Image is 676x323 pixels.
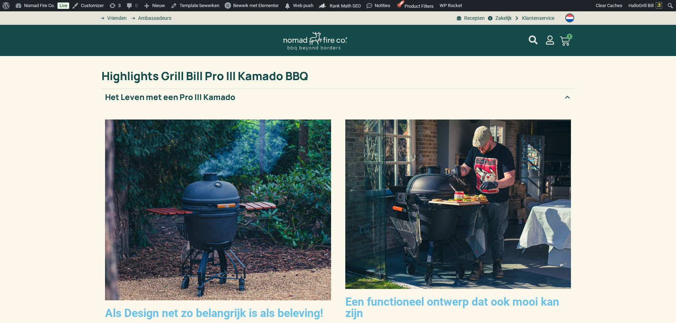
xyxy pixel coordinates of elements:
span: 1 [567,34,572,39]
span:  [284,1,291,11]
img: Nomad Logo [283,32,347,51]
img: Grill BIll Pro III Grate Organizer [345,119,571,289]
a: grill bill vrienden [98,15,127,22]
a: grill bill zakeljk [487,15,511,22]
a: 1 [551,32,578,50]
a: Live [57,2,69,9]
a: grill bill klantenservice [513,15,554,22]
h2: Highlights Grill Bill Pro III Kamado BBQ [101,70,575,82]
span: Zakelijk [494,15,512,22]
a: mijn account [545,35,555,45]
a: grill bill ambassadors [128,15,171,22]
h2: Als Design net zo belangrijk is als beleving! [105,307,331,319]
span: Klantenservice [520,15,554,22]
summary: Het Leven met een Pro III Kamado [101,89,575,106]
h2: Een functioneel ontwerp dat ook mooi kan zijn [345,296,571,319]
img: Nederlands [565,13,574,22]
span: Rank Math SEO [330,3,361,9]
img: Avatar of Grill Bill [656,2,662,9]
h2: Het Leven met een Pro III Kamado [105,93,235,102]
a: mijn account [529,35,538,44]
span: Ambassadeurs [136,15,171,22]
img: Pro III XL Kamado BBQ [105,119,331,300]
span: Bewerk met Elementor [233,3,279,8]
a: BBQ recepten [456,15,485,22]
span: Vrienden [105,15,127,22]
span: Grill Bill [639,3,654,8]
span: Recepten [462,15,485,22]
